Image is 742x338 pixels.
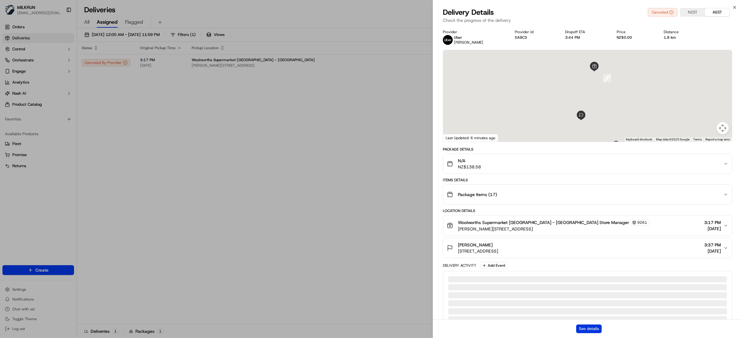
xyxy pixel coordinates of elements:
span: Woolworths Supermarket [GEOGRAPHIC_DATA] - [GEOGRAPHIC_DATA] Store Manager [458,219,629,226]
div: Price [617,29,654,34]
p: Check the progress of the delivery [443,17,732,23]
div: Package Details [443,147,732,152]
a: Open this area in Google Maps (opens a new window) [445,134,465,142]
img: Google [445,134,465,142]
div: 3:44 PM [565,35,607,40]
span: 3:17 PM [704,219,721,226]
button: See details [576,324,602,333]
span: [PERSON_NAME] [458,242,493,248]
span: [STREET_ADDRESS] [458,248,498,254]
div: Provider [443,29,505,34]
div: Location Details [443,208,732,213]
span: 9261 [637,220,647,225]
button: [PERSON_NAME][STREET_ADDRESS]3:37 PM[DATE] [443,238,732,258]
div: Dropoff ETA [565,29,607,34]
img: uber-new-logo.jpeg [443,35,453,45]
span: [DATE] [704,226,721,232]
button: Package Items (17) [443,185,732,204]
button: NZST [680,8,705,16]
button: AEST [705,8,729,16]
span: N/A [458,158,481,164]
span: 3:37 PM [704,242,721,248]
button: Add Event [480,262,507,269]
a: Terms (opens in new tab) [693,138,702,141]
div: NZ$0.00 [617,35,654,40]
p: Uber [454,35,483,40]
div: Provider Id [515,29,555,34]
span: Delivery Details [443,7,494,17]
div: 1.8 km [664,35,701,40]
button: Map camera controls [717,122,729,134]
button: Woolworths Supermarket [GEOGRAPHIC_DATA] - [GEOGRAPHIC_DATA] Store Manager9261[PERSON_NAME][STREE... [443,215,732,236]
span: Map data ©2025 Google [656,138,689,141]
button: 5A9C3 [515,35,527,40]
span: [DATE] [704,248,721,254]
span: [PERSON_NAME][STREET_ADDRESS] [458,226,649,232]
div: Distance [664,29,701,34]
div: Last Updated: 6 minutes ago [443,134,498,142]
span: NZ$138.58 [458,164,481,170]
div: Delivery Activity [443,263,476,268]
div: Items Details [443,178,732,183]
span: [PERSON_NAME] [454,40,483,45]
button: Canceled [648,8,678,17]
a: Report a map error [705,138,730,141]
button: Keyboard shortcuts [626,137,652,142]
div: 1 [603,74,611,82]
span: Package Items ( 17 ) [458,191,497,198]
button: N/ANZ$138.58 [443,154,732,174]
